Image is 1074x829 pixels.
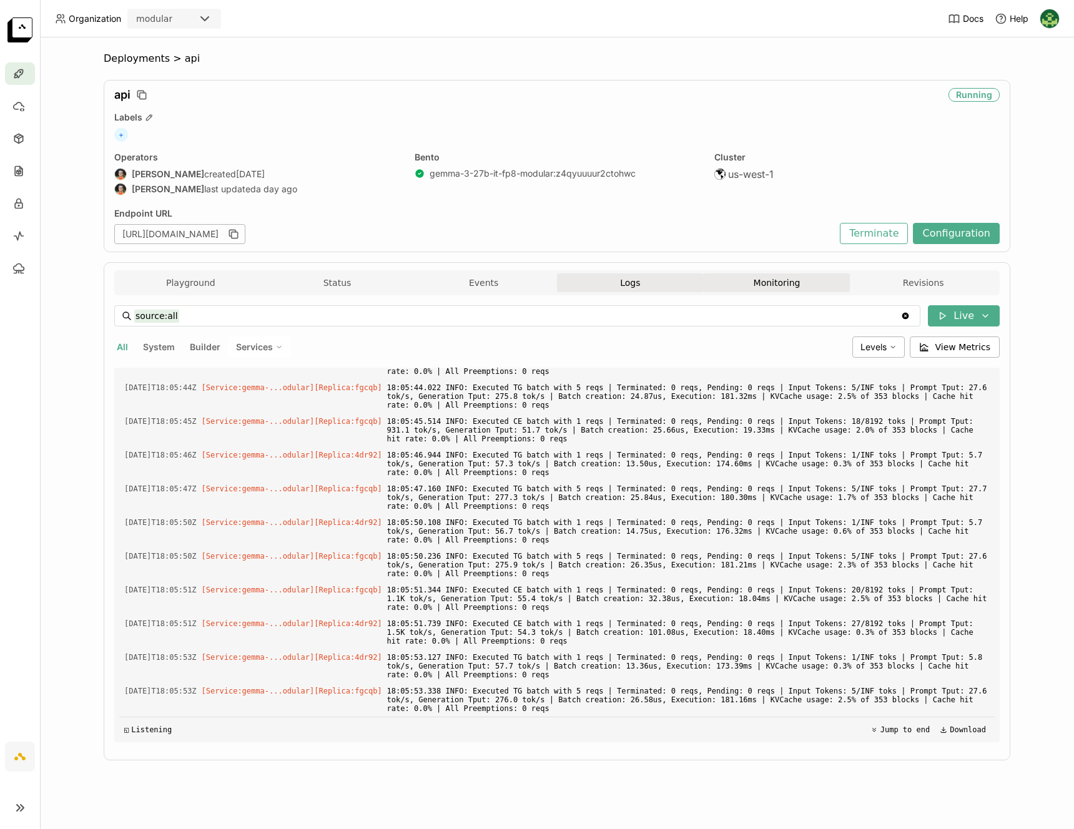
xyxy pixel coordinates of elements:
span: 2025-09-19T18:05:47.160Z [124,482,197,496]
div: created [114,168,400,180]
strong: [PERSON_NAME] [132,184,204,195]
div: Services [228,336,291,358]
button: Configuration [913,223,1000,244]
button: Events [410,273,557,292]
span: 18:05:51.344 INFO: Executed CE batch with 1 reqs | Terminated: 0 reqs, Pending: 0 reqs | Input To... [387,583,990,614]
div: Labels [114,112,1000,123]
svg: Clear value [900,311,910,321]
span: 18:05:45.514 INFO: Executed CE batch with 1 reqs | Terminated: 0 reqs, Pending: 0 reqs | Input To... [387,414,990,446]
div: Help [995,12,1028,25]
span: [Replica:4dr92] [314,518,382,527]
div: modular [136,12,172,25]
span: [Replica:fgcqb] [314,687,382,695]
button: Revisions [850,273,997,292]
span: Deployments [104,52,170,65]
div: last updated [114,183,400,195]
span: 2025-09-19T18:05:46.945Z [124,448,197,462]
span: 18:05:50.236 INFO: Executed TG batch with 5 reqs | Terminated: 0 reqs, Pending: 0 reqs | Input To... [387,549,990,581]
span: [Service:gemma-...odular] [202,653,315,662]
span: [Service:gemma-...odular] [202,383,315,392]
span: System [143,341,175,352]
span: ◱ [124,725,129,734]
span: [Replica:fgcqb] [314,552,382,561]
img: Sean Sheng [115,169,126,180]
div: Cluster [714,152,1000,163]
span: Docs [963,13,983,24]
span: [Service:gemma-...odular] [202,687,315,695]
input: Search [134,306,900,326]
img: Kevin Bi [1040,9,1059,28]
div: Listening [124,725,172,734]
span: + [114,128,128,142]
span: All [117,341,128,352]
span: [Service:gemma-...odular] [202,552,315,561]
span: 2025-09-19T18:05:50.236Z [124,549,197,563]
span: [Replica:fgcqb] [314,586,382,594]
input: Selected modular. [174,13,175,26]
span: 18:05:53.338 INFO: Executed TG batch with 5 reqs | Terminated: 0 reqs, Pending: 0 reqs | Input To... [387,684,990,715]
button: System [140,339,177,355]
img: Sean Sheng [115,184,126,195]
span: 2025-09-19T18:05:51.739Z [124,617,197,630]
button: Playground [117,273,264,292]
span: > [170,52,185,65]
button: Download [936,722,990,737]
span: [Replica:4dr92] [314,451,382,459]
div: Running [948,88,1000,102]
div: Operators [114,152,400,163]
button: View Metrics [910,336,1000,358]
div: [URL][DOMAIN_NAME] [114,224,245,244]
span: Help [1010,13,1028,24]
span: 2025-09-19T18:05:53.339Z [124,684,197,698]
span: 2025-09-19T18:05:51.345Z [124,583,197,597]
span: [Service:gemma-...odular] [202,586,315,594]
button: Builder [187,339,223,355]
span: 18:05:47.160 INFO: Executed TG batch with 5 reqs | Terminated: 0 reqs, Pending: 0 reqs | Input To... [387,482,990,513]
span: 2025-09-19T18:05:53.127Z [124,650,197,664]
span: 18:05:44.022 INFO: Executed TG batch with 5 reqs | Terminated: 0 reqs, Pending: 0 reqs | Input To... [387,381,990,412]
span: [Replica:4dr92] [314,653,382,662]
nav: Breadcrumbs navigation [104,52,1010,65]
span: 18:05:46.944 INFO: Executed TG batch with 1 reqs | Terminated: 0 reqs, Pending: 0 reqs | Input To... [387,448,990,479]
span: 2025-09-19T18:05:44.023Z [124,381,197,395]
span: [DATE] [236,169,265,180]
span: 18:05:53.127 INFO: Executed TG batch with 1 reqs | Terminated: 0 reqs, Pending: 0 reqs | Input To... [387,650,990,682]
span: api [185,52,200,65]
span: a day ago [256,184,297,195]
button: Monitoring [704,273,850,292]
span: [Replica:fgcqb] [314,417,382,426]
span: [Replica:fgcqb] [314,383,382,392]
span: 18:05:51.739 INFO: Executed CE batch with 1 reqs | Terminated: 0 reqs, Pending: 0 reqs | Input To... [387,617,990,648]
span: [Replica:fgcqb] [314,484,382,493]
span: Logs [620,277,640,288]
button: Live [928,305,1000,326]
span: [Service:gemma-...odular] [202,451,315,459]
span: [Service:gemma-...odular] [202,417,315,426]
strong: [PERSON_NAME] [132,169,204,180]
span: Services [236,341,273,353]
span: 2025-09-19T18:05:45.514Z [124,414,197,428]
span: Organization [69,13,121,24]
span: [Replica:4dr92] [314,619,382,628]
div: Levels [852,336,905,358]
span: us-west-1 [728,168,774,180]
button: All [114,339,131,355]
a: Docs [948,12,983,25]
span: Levels [860,341,887,352]
span: [Service:gemma-...odular] [202,518,315,527]
span: 2025-09-19T18:05:50.109Z [124,516,197,529]
a: gemma-3-27b-it-fp8-modular:z4qyuuuur2ctohwc [430,168,636,179]
img: logo [7,17,32,42]
span: 18:05:50.108 INFO: Executed TG batch with 1 reqs | Terminated: 0 reqs, Pending: 0 reqs | Input To... [387,516,990,547]
span: View Metrics [935,341,991,353]
span: api [114,88,131,102]
span: Builder [190,341,220,352]
button: Jump to end [867,722,934,737]
span: [Service:gemma-...odular] [202,484,315,493]
div: Endpoint URL [114,208,834,219]
button: Status [264,273,411,292]
span: [Service:gemma-...odular] [202,619,315,628]
button: Terminate [840,223,908,244]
